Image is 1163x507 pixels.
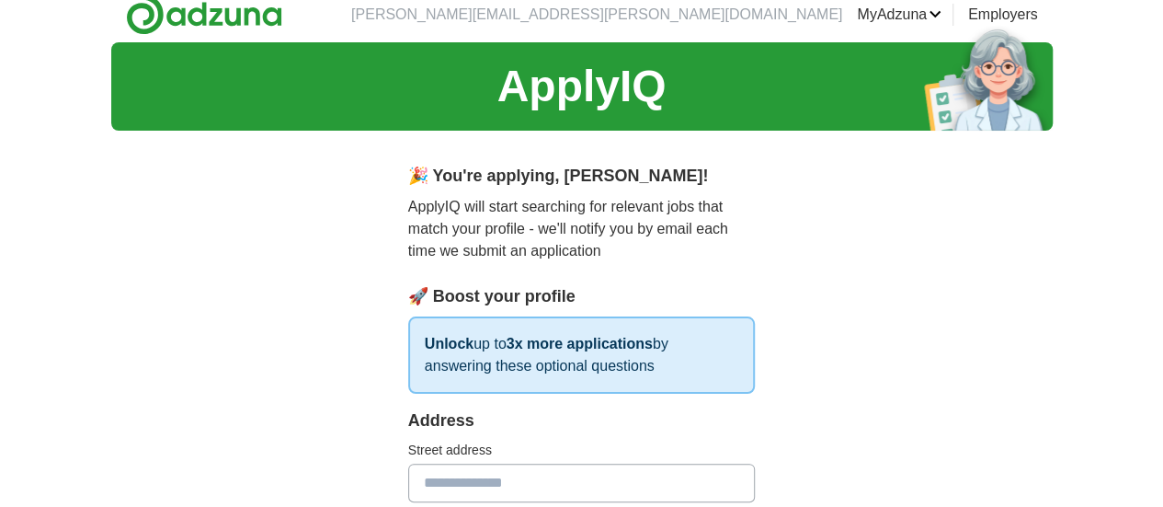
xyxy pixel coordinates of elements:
[408,409,756,433] div: Address
[425,336,473,351] strong: Unlock
[351,4,842,26] li: [PERSON_NAME][EMAIL_ADDRESS][PERSON_NAME][DOMAIN_NAME]
[857,4,941,26] a: MyAdzuna
[496,53,666,120] h1: ApplyIQ
[507,336,653,351] strong: 3x more applications
[968,4,1038,26] a: Employers
[408,317,756,394] p: up to by answering these optional questions
[408,196,756,262] p: ApplyIQ will start searching for relevant jobs that match your profile - we'll notify you by emai...
[408,441,756,460] label: Street address
[408,284,756,309] div: 🚀 Boost your profile
[408,164,756,189] div: 🎉 You're applying , [PERSON_NAME] !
